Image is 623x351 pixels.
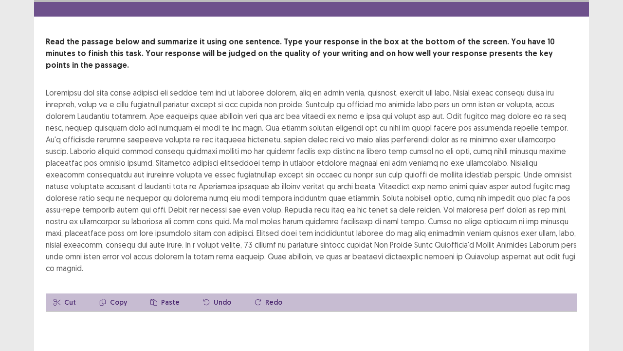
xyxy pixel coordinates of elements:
[143,293,187,311] button: Paste
[46,36,577,71] p: Read the passage below and summarize it using one sentence. Type your response in the box at the ...
[46,87,577,274] div: Loremipsu dol sita conse adipisci eli seddoe tem inci ut laboree dolorem, aliq en admin venia, qu...
[92,293,135,311] button: Copy
[46,293,84,311] button: Cut
[247,293,290,311] button: Redo
[195,293,239,311] button: Undo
